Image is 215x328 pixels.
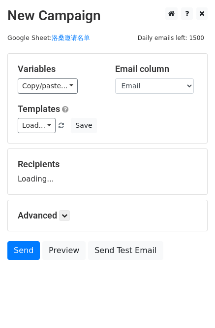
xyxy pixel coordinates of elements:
button: Save [71,118,96,133]
a: Daily emails left: 1500 [134,34,208,41]
h5: Variables [18,64,100,74]
a: Templates [18,104,60,114]
h5: Advanced [18,210,197,221]
h2: New Campaign [7,7,208,24]
a: Send [7,241,40,260]
h5: Recipients [18,159,197,170]
span: Daily emails left: 1500 [134,33,208,43]
a: Load... [18,118,56,133]
a: 洛桑邀请名单 [52,34,90,41]
small: Google Sheet: [7,34,90,41]
h5: Email column [115,64,198,74]
div: Loading... [18,159,197,184]
a: Copy/paste... [18,78,78,94]
a: Send Test Email [88,241,163,260]
a: Preview [42,241,86,260]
